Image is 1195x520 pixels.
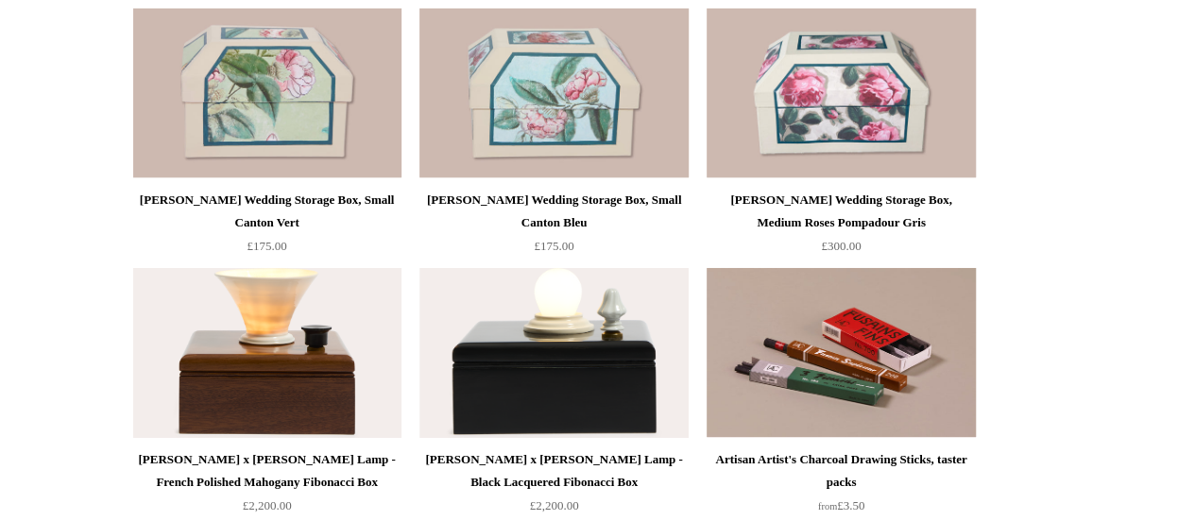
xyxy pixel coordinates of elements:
span: £175.00 [247,239,286,253]
a: Rob Morter x Steve Harrison Lamp - French Polished Mahogany Fibonacci Box Rob Morter x Steve Harr... [133,268,401,438]
span: from [818,501,837,512]
span: £300.00 [821,239,861,253]
a: [PERSON_NAME] Wedding Storage Box, Medium Roses Pompadour Gris £300.00 [707,189,975,266]
div: [PERSON_NAME] x [PERSON_NAME] Lamp - French Polished Mahogany Fibonacci Box [138,448,397,494]
span: £2,200.00 [243,498,292,512]
img: Antoinette Poisson Wedding Storage Box, Medium Roses Pompadour Gris [707,8,975,178]
a: [PERSON_NAME] Wedding Storage Box, Small Canton Vert £175.00 [133,189,401,266]
a: Artisan Artist's Charcoal Drawing Sticks, taster packs Artisan Artist's Charcoal Drawing Sticks, ... [707,268,975,438]
div: [PERSON_NAME] Wedding Storage Box, Small Canton Vert [138,189,397,234]
div: [PERSON_NAME] x [PERSON_NAME] Lamp - Black Lacquered Fibonacci Box [424,448,683,494]
img: Rob Morter x Steve Harrison Lamp - Black Lacquered Fibonacci Box [419,268,688,438]
img: Rob Morter x Steve Harrison Lamp - French Polished Mahogany Fibonacci Box [133,268,401,438]
a: Antoinette Poisson Wedding Storage Box, Small Canton Vert Antoinette Poisson Wedding Storage Box,... [133,8,401,178]
span: £175.00 [534,239,573,253]
a: Antoinette Poisson Wedding Storage Box, Small Canton Bleu Antoinette Poisson Wedding Storage Box,... [419,8,688,178]
span: £2,200.00 [530,498,579,512]
div: [PERSON_NAME] Wedding Storage Box, Small Canton Bleu [424,189,683,234]
img: Antoinette Poisson Wedding Storage Box, Small Canton Bleu [419,8,688,178]
img: Artisan Artist's Charcoal Drawing Sticks, taster packs [707,268,975,438]
a: Rob Morter x Steve Harrison Lamp - Black Lacquered Fibonacci Box Rob Morter x Steve Harrison Lamp... [419,268,688,438]
img: Antoinette Poisson Wedding Storage Box, Small Canton Vert [133,8,401,178]
a: [PERSON_NAME] Wedding Storage Box, Small Canton Bleu £175.00 [419,189,688,266]
a: Antoinette Poisson Wedding Storage Box, Medium Roses Pompadour Gris Antoinette Poisson Wedding St... [707,8,975,178]
div: Artisan Artist's Charcoal Drawing Sticks, taster packs [711,448,970,494]
div: [PERSON_NAME] Wedding Storage Box, Medium Roses Pompadour Gris [711,189,970,234]
span: £3.50 [818,498,864,512]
